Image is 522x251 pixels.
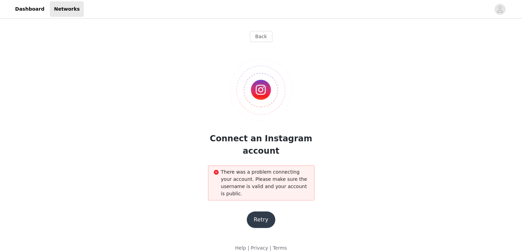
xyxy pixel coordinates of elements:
a: Help [235,245,246,251]
span: | [247,245,249,251]
a: Privacy [251,245,268,251]
button: Retry [247,211,275,228]
img: Logo [230,58,292,121]
i: icon: close-circle [214,170,219,175]
span: There was a problem connecting your account. Please make sure the username is valid and your acco... [221,169,307,196]
a: Dashboard [11,1,48,17]
button: Back [250,31,272,42]
a: Terms [273,245,287,251]
span: Connect an Instagram account [210,134,312,156]
div: avatar [497,4,503,15]
span: | [270,245,271,251]
a: Networks [50,1,84,17]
